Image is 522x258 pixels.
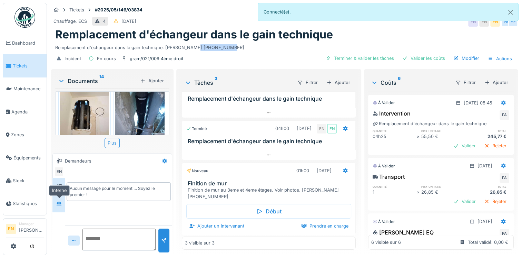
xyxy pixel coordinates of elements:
div: 04h00 [275,125,289,132]
div: [DATE] [121,18,136,25]
div: PA [500,110,509,120]
div: En cours [97,55,116,62]
div: Connecté(e). [258,3,519,21]
div: EN [327,124,337,133]
div: 26,85 € [421,189,465,195]
div: EN [468,17,478,27]
div: [DATE] [317,167,332,174]
a: Zones [3,123,47,146]
div: [DATE] [297,125,312,132]
div: Remplacement d'échangeur dans le gain technique [373,120,486,127]
div: Incident [65,55,81,62]
div: Filtrer [452,77,479,87]
div: 245,77 € [465,133,509,140]
li: [PERSON_NAME] [19,221,44,236]
div: PA [500,229,509,239]
li: EN [6,224,16,234]
h6: quantité [373,184,417,189]
div: Total validé: 0,00 € [468,239,508,246]
div: Actions [485,54,515,64]
div: Rejeter [481,197,509,206]
h3: Finition de mur [188,180,353,187]
h1: Remplacement d'échangeur dans le gain technique [55,28,333,41]
div: EN [490,17,500,27]
img: 8jbu986ogs845fzzzu3r0d47g49t [115,89,164,155]
a: Agenda [3,100,47,123]
div: [DATE] [477,163,492,169]
sup: 14 [99,77,104,85]
div: 6 visible sur 6 [371,239,401,246]
div: Valider [451,197,479,206]
div: 1 [373,189,417,195]
div: 01h00 [296,167,309,174]
div: [PERSON_NAME] EQ [373,228,434,237]
div: Terminer & valider les tâches [323,54,397,63]
div: Interne [49,185,70,195]
div: Ajouter [137,76,167,85]
div: 04h25 [373,133,417,140]
button: Close [503,3,518,21]
div: Valider [451,141,479,150]
img: 3k2qb09qa0f1nqtg0g54nwsp7ae4 [60,89,109,155]
h6: total [465,129,509,133]
div: À valider [373,163,395,169]
a: Maintenance [3,77,47,100]
div: Ajouter [482,78,511,87]
div: Plus [105,138,120,148]
div: Ajouter [324,78,353,87]
div: gram/021/009 4ème droit [130,55,183,62]
div: EN [479,17,489,27]
span: Statistiques [13,200,44,207]
sup: 3 [215,79,217,87]
div: Nouveau [186,168,208,174]
div: Chauffage, ECS [53,18,87,25]
div: Filtrer [294,77,321,87]
h6: prix unitaire [421,184,465,189]
div: 3 visible sur 3 [185,240,215,247]
span: Tickets [13,63,44,69]
span: Agenda [11,109,44,115]
div: 26,85 € [465,189,509,195]
div: Documents [58,77,137,85]
div: 55,50 € [421,133,465,140]
div: EN [54,167,64,176]
sup: 6 [398,79,401,87]
strong: #2025/05/146/03834 [92,7,145,13]
div: Intervention [373,109,411,118]
div: PA [500,173,509,183]
a: Équipements [3,146,47,169]
div: YE [508,17,518,27]
div: Ajouter un intervenant [186,221,247,231]
img: Badge_color-CXgf-gQk.svg [14,7,35,28]
div: À valider [373,100,395,106]
h6: total [465,184,509,189]
div: [DATE] [477,218,492,225]
div: Rejeter [481,141,509,150]
h3: Remplacement d'échangeur dans le gain technique [188,95,353,102]
span: Équipements [13,155,44,161]
h6: prix unitaire [421,129,465,133]
div: [DATE] 08:45 [464,100,492,106]
span: Maintenance [13,85,44,92]
a: Statistiques [3,192,47,215]
a: Stock [3,169,47,192]
div: Coûts [371,79,450,87]
h6: quantité [373,129,417,133]
div: Début [186,204,351,219]
div: × [417,133,421,140]
a: Tickets [3,54,47,77]
div: Modifier [451,54,482,63]
div: À valider [373,219,395,225]
div: Finition de mur au 3eme et 4eme étages. Voir photos. [PERSON_NAME] [PHONE_NUMBER] [188,187,353,200]
span: Dashboard [12,40,44,46]
div: Demandeurs [65,158,91,164]
a: EN Manager[PERSON_NAME] [6,221,44,238]
div: Remplacement d'échangeur dans le gain technique. [PERSON_NAME] [PHONE_NUMBER] [55,42,514,51]
span: Zones [11,131,44,138]
div: Transport [373,173,405,181]
div: Tickets [69,7,84,13]
div: 4 [103,18,106,25]
div: PA [501,17,511,27]
a: Dashboard [3,31,47,54]
div: Valider les coûts [400,54,448,63]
